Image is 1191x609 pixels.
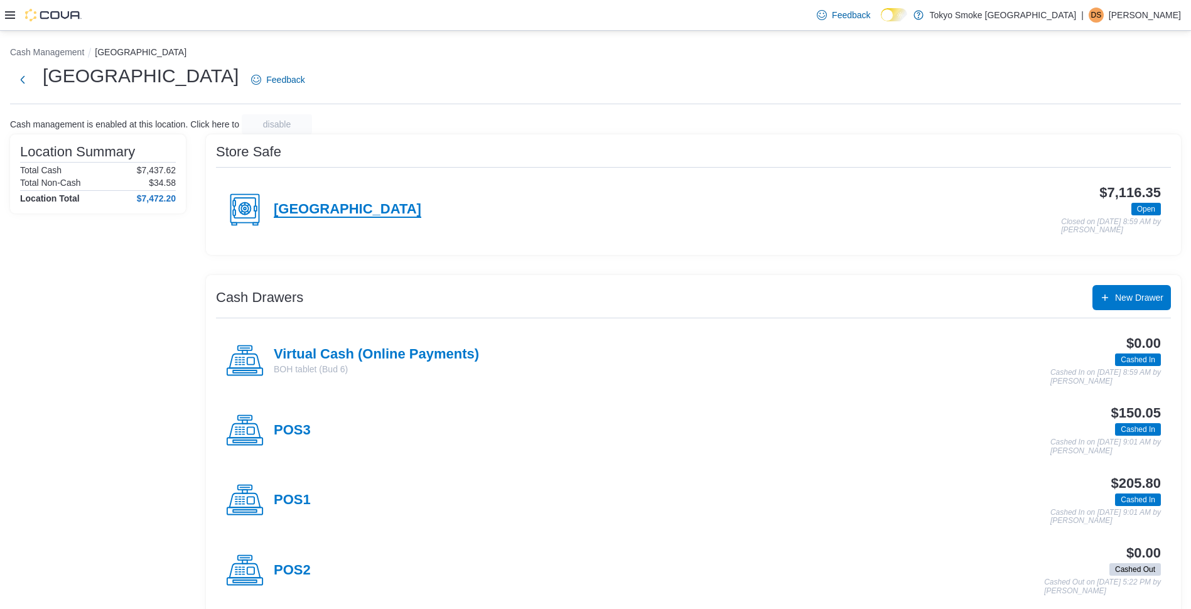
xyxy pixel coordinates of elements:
h4: Location Total [20,193,80,203]
h3: $0.00 [1126,336,1161,351]
span: Feedback [266,73,304,86]
h1: [GEOGRAPHIC_DATA] [43,63,239,89]
span: Cashed Out [1115,564,1155,575]
h6: Total Cash [20,165,62,175]
button: Next [10,67,35,92]
h6: Total Non-Cash [20,178,81,188]
span: DS [1091,8,1102,23]
h4: Virtual Cash (Online Payments) [274,347,479,363]
p: Cashed In on [DATE] 9:01 AM by [PERSON_NAME] [1050,509,1161,525]
span: Cashed In [1121,424,1155,435]
h3: Location Summary [20,144,135,159]
button: New Drawer [1092,285,1171,310]
div: Destinee Sullivan [1089,8,1104,23]
h4: POS3 [274,423,311,439]
h3: $150.05 [1111,406,1161,421]
h3: $0.00 [1126,546,1161,561]
h3: Cash Drawers [216,290,303,305]
p: Tokyo Smoke [GEOGRAPHIC_DATA] [930,8,1077,23]
span: Feedback [832,9,870,21]
a: Feedback [246,67,310,92]
span: disable [263,118,291,131]
p: Cashed In on [DATE] 8:59 AM by [PERSON_NAME] [1050,369,1161,385]
p: [PERSON_NAME] [1109,8,1181,23]
a: Feedback [812,3,875,28]
nav: An example of EuiBreadcrumbs [10,46,1181,61]
h3: Store Safe [216,144,281,159]
img: Cova [25,9,82,21]
p: | [1081,8,1084,23]
span: Cashed Out [1109,563,1161,576]
h4: POS2 [274,563,311,579]
p: Cashed In on [DATE] 9:01 AM by [PERSON_NAME] [1050,438,1161,455]
p: Closed on [DATE] 8:59 AM by [PERSON_NAME] [1061,218,1161,235]
span: Cashed In [1121,494,1155,505]
h4: [GEOGRAPHIC_DATA] [274,202,421,218]
button: disable [242,114,312,134]
button: [GEOGRAPHIC_DATA] [95,47,186,57]
button: Cash Management [10,47,84,57]
span: Open [1137,203,1155,215]
p: Cashed Out on [DATE] 5:22 PM by [PERSON_NAME] [1044,578,1161,595]
p: Cash management is enabled at this location. Click here to [10,119,239,129]
span: Cashed In [1115,423,1161,436]
h4: POS1 [274,492,311,509]
input: Dark Mode [881,8,907,21]
span: Open [1131,203,1161,215]
span: Cashed In [1115,493,1161,506]
h3: $205.80 [1111,476,1161,491]
span: Cashed In [1121,354,1155,365]
h3: $7,116.35 [1099,185,1161,200]
p: $34.58 [149,178,176,188]
span: Cashed In [1115,353,1161,366]
p: BOH tablet (Bud 6) [274,363,479,375]
p: $7,437.62 [137,165,176,175]
h4: $7,472.20 [137,193,176,203]
span: New Drawer [1115,291,1163,304]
